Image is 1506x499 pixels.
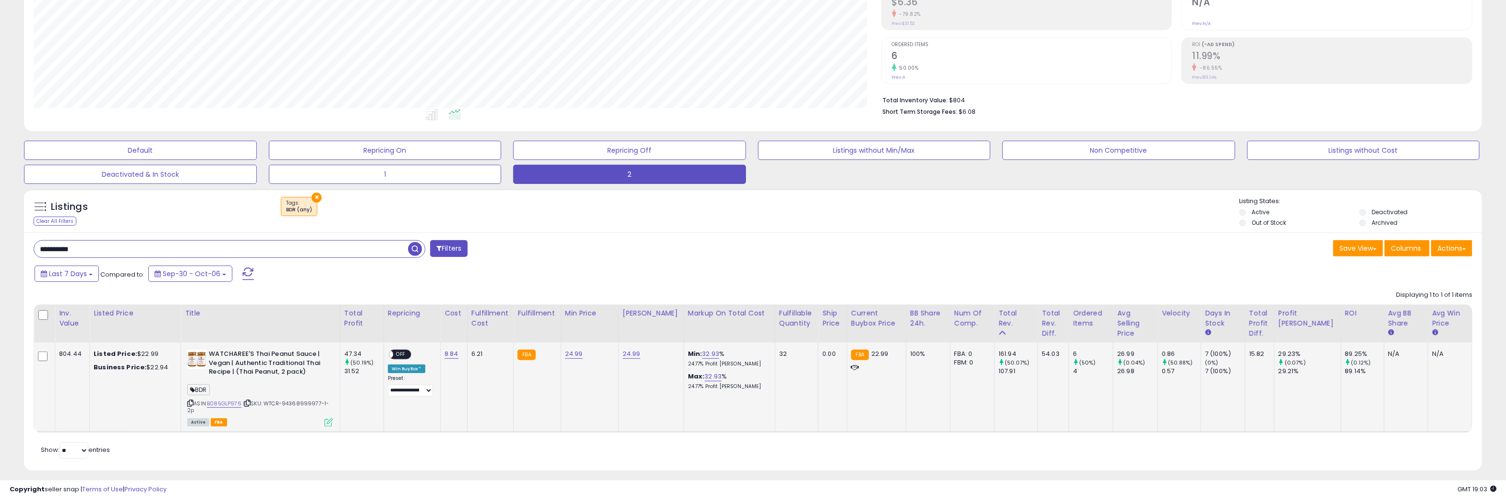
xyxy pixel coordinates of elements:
[1247,141,1480,160] button: Listings without Cost
[1079,359,1096,366] small: (50%)
[1333,240,1383,256] button: Save View
[445,308,463,318] div: Cost
[851,350,869,360] small: FBA
[350,359,373,366] small: (50.19%)
[1002,141,1235,160] button: Non Competitive
[100,270,145,279] span: Compared to:
[51,200,88,214] h5: Listings
[1458,485,1496,494] span: 2025-10-14 19:03 GMT
[34,217,76,226] div: Clear All Filters
[565,349,583,359] a: 24.99
[35,266,99,282] button: Last 7 Days
[1285,359,1306,366] small: (0.07%)
[471,308,510,329] div: Fulfillment Cost
[1278,367,1341,376] div: 29.21%
[1205,308,1241,329] div: Days In Stock
[148,266,232,282] button: Sep-30 - Oct-06
[24,141,257,160] button: Default
[999,308,1034,329] div: Total Rev.
[1192,42,1472,48] span: ROI
[1431,240,1472,256] button: Actions
[1192,74,1217,80] small: Prev: 89.14%
[49,269,87,279] span: Last 7 Days
[1345,367,1384,376] div: 89.14%
[209,350,325,379] b: WATCHAREE'S Thai Peanut Sauce | Vegan | Authentic Traditional Thai Recipe | (Thai Peanut, 2 pack)
[1117,308,1154,339] div: Avg Selling Price
[187,400,329,414] span: | SKU: WTCR-94368999977-1-2p
[286,207,312,213] div: BDR (any)
[1073,367,1113,376] div: 4
[1372,208,1408,216] label: Deactivated
[883,108,958,116] b: Short Term Storage Fees:
[1345,308,1380,318] div: ROI
[59,308,85,329] div: Inv. value
[124,485,167,494] a: Privacy Policy
[513,165,746,184] button: 2
[344,308,380,329] div: Total Profit
[94,350,173,358] div: $22.99
[1388,350,1421,358] div: N/A
[1073,350,1113,358] div: 6
[779,350,811,358] div: 32
[1042,350,1061,358] div: 54.03
[688,361,768,367] p: 24.77% Profit [PERSON_NAME]
[1073,308,1109,329] div: Ordered Items
[688,349,702,358] b: Min:
[1117,367,1157,376] div: 26.98
[896,11,921,18] small: -79.82%
[1252,208,1269,216] label: Active
[1205,350,1245,358] div: 7 (100%)
[1345,350,1384,358] div: 89.25%
[344,367,384,376] div: 31.52
[1205,367,1245,376] div: 7 (100%)
[1388,329,1394,337] small: Avg BB Share.
[393,351,409,359] span: OFF
[779,308,815,329] div: Fulfillable Quantity
[430,240,468,257] button: Filters
[1372,219,1398,227] label: Archived
[471,350,506,358] div: 6.21
[892,74,905,80] small: Prev: 4
[883,96,948,104] b: Total Inventory Value:
[59,350,82,358] div: 804.44
[892,42,1172,48] span: Ordered Items
[959,107,976,116] span: $6.08
[1196,64,1222,72] small: -86.55%
[1432,308,1468,329] div: Avg Win Price
[1202,41,1235,48] b: (-Ad Spend)
[999,367,1037,376] div: 107.91
[688,372,705,381] b: Max:
[688,372,768,390] div: %
[892,50,1172,63] h2: 6
[312,193,322,203] button: ×
[1123,359,1145,366] small: (0.04%)
[82,485,123,494] a: Terms of Use
[518,350,535,360] small: FBA
[1432,350,1465,358] div: N/A
[954,350,987,358] div: FBA: 0
[1240,197,1482,206] p: Listing States:
[1205,359,1218,366] small: (0%)
[1351,359,1371,366] small: (0.12%)
[388,308,436,318] div: Repricing
[954,308,990,329] div: Num of Comp.
[684,304,775,342] th: The percentage added to the cost of goods (COGS) that forms the calculator for Min & Max prices.
[954,358,987,367] div: FBM: 0
[1205,329,1211,337] small: Days In Stock.
[1162,350,1201,358] div: 0.86
[896,64,919,72] small: 50.00%
[1385,240,1430,256] button: Columns
[1162,367,1201,376] div: 0.57
[187,418,209,426] span: All listings currently available for purchase on Amazon
[1388,308,1424,329] div: Avg BB Share
[999,350,1037,358] div: 161.94
[1117,350,1157,358] div: 26.99
[518,308,556,318] div: Fulfillment
[565,308,614,318] div: Min Price
[892,21,916,26] small: Prev: $31.52
[207,400,241,408] a: B085GLP976
[187,350,206,369] img: 41UoGuvXYjL._SL40_.jpg
[269,165,502,184] button: 1
[910,350,943,358] div: 100%
[623,308,680,318] div: [PERSON_NAME]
